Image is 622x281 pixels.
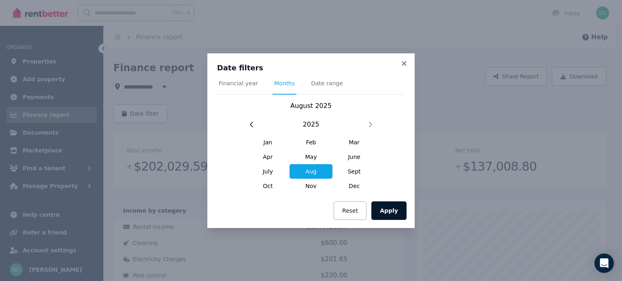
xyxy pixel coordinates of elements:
[246,164,290,179] span: July
[311,79,343,87] span: Date range
[371,201,407,220] button: Apply
[594,254,614,273] div: Open Intercom Messenger
[219,79,258,87] span: Financial year
[290,179,333,193] span: Nov
[3,19,126,34] p: The Trend Micro Maximum Security settings have been synced to the Trend Micro Toolbar.
[246,179,290,193] span: Oct
[334,201,366,220] button: Reset
[290,150,333,164] span: May
[246,150,290,164] span: Apr
[290,135,333,150] span: Feb
[303,120,320,129] span: 2025
[217,79,405,95] nav: Tabs
[332,179,376,193] span: Dec
[332,150,376,164] span: June
[332,164,376,179] span: Sept
[290,102,332,110] span: August 2025
[217,63,405,73] h3: Date filters
[290,164,333,179] span: Aug
[246,135,290,150] span: Jan
[274,79,295,87] span: Months
[332,135,376,150] span: Mar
